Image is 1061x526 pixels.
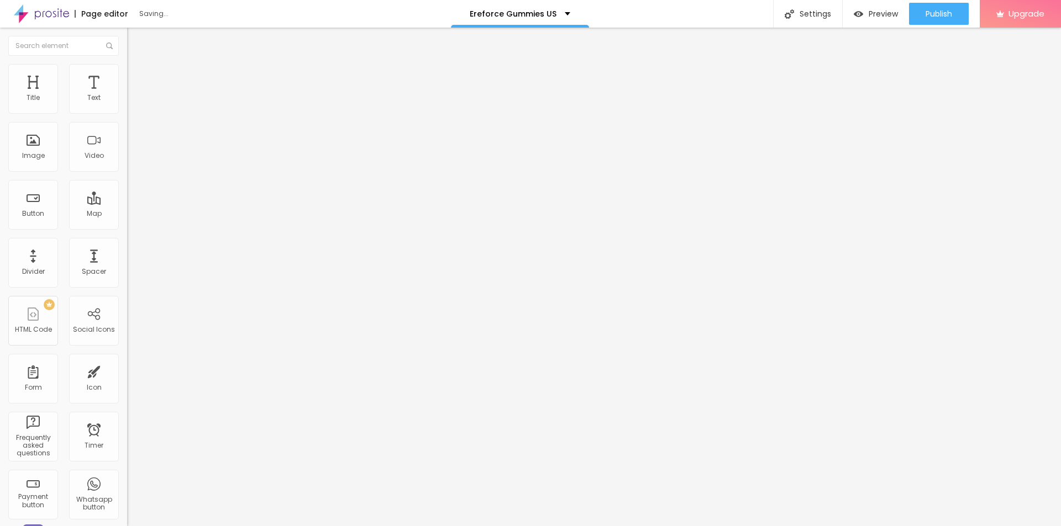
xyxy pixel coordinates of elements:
[11,493,55,509] div: Payment button
[470,10,556,18] p: Ereforce Gummies US
[127,28,1061,526] iframe: Editor
[87,94,101,102] div: Text
[22,268,45,275] div: Divider
[22,210,44,217] div: Button
[926,9,952,18] span: Publish
[27,94,40,102] div: Title
[854,9,863,19] img: view-1.svg
[139,10,266,17] div: Saving...
[82,268,106,275] div: Spacer
[785,9,794,19] img: Icone
[73,326,115,333] div: Social Icons
[22,152,45,160] div: Image
[85,152,104,160] div: Video
[85,442,103,449] div: Timer
[75,10,128,18] div: Page editor
[8,36,119,56] input: Search element
[15,326,52,333] div: HTML Code
[72,496,115,512] div: Whatsapp button
[909,3,969,25] button: Publish
[87,210,102,217] div: Map
[106,42,113,49] img: Icone
[11,434,55,458] div: Frequently asked questions
[25,384,42,391] div: Form
[843,3,909,25] button: Preview
[869,9,898,18] span: Preview
[87,384,102,391] div: Icon
[1009,9,1044,18] span: Upgrade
